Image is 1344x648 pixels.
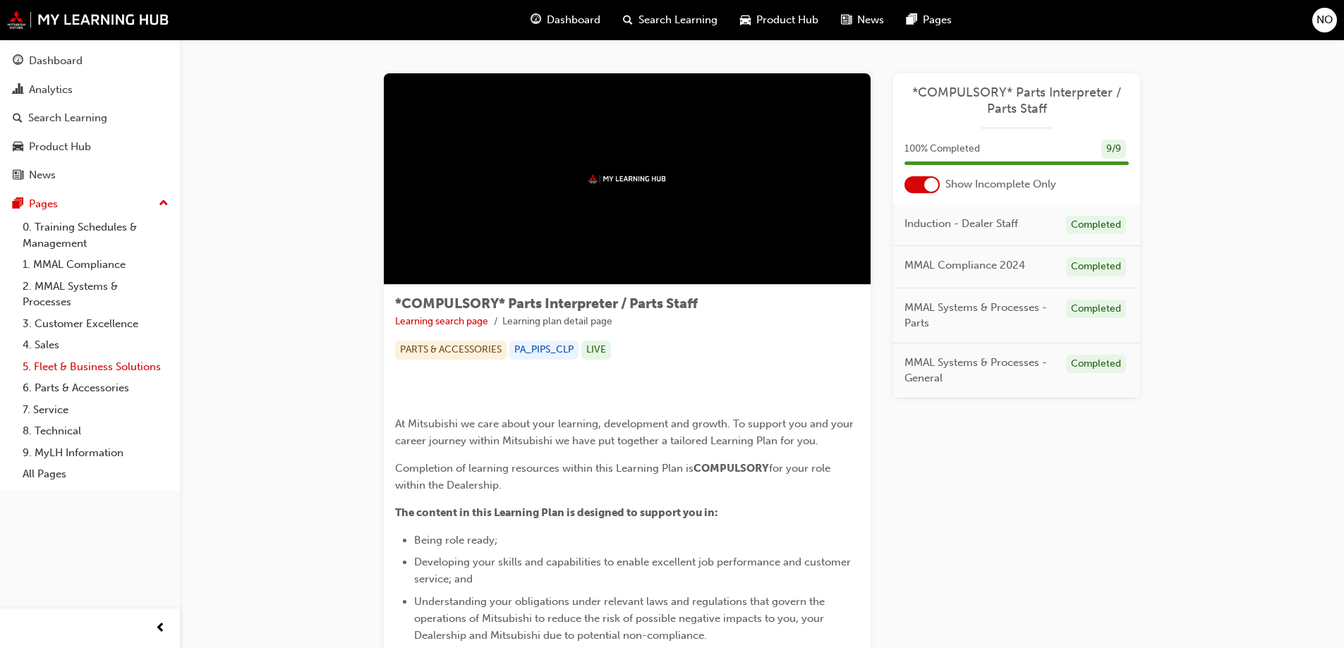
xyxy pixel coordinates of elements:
[1066,300,1126,319] div: Completed
[13,84,23,97] span: chart-icon
[6,191,174,217] button: Pages
[519,6,612,35] a: guage-iconDashboard
[6,45,174,191] button: DashboardAnalyticsSearch LearningProduct HubNews
[740,11,751,29] span: car-icon
[857,12,884,28] span: News
[395,315,488,327] a: Learning search page
[1066,257,1126,276] div: Completed
[395,506,718,519] span: The content in this Learning Plan is designed to support you in:
[13,112,23,125] span: search-icon
[29,139,91,155] div: Product Hub
[547,12,600,28] span: Dashboard
[17,356,174,378] a: 5. Fleet & Business Solutions
[17,313,174,335] a: 3. Customer Excellence
[395,295,698,312] span: *COMPULSORY* Parts Interpreter / Parts Staff
[1066,216,1126,235] div: Completed
[13,55,23,68] span: guage-icon
[904,355,1055,386] span: MMAL Systems & Processes - General
[395,417,856,447] span: At Mitsubishi we care about your learning, development and growth. To support you and your career...
[502,314,612,330] li: Learning plan detail page
[945,176,1056,192] span: Show Incomplete Only
[923,12,952,28] span: Pages
[581,341,611,360] div: LIVE
[17,463,174,485] a: All Pages
[6,105,174,131] a: Search Learning
[17,276,174,313] a: 2. MMAL Systems & Processes
[17,216,174,254] a: 0. Training Schedules & Management
[907,11,917,29] span: pages-icon
[29,167,56,183] div: News
[531,11,541,29] span: guage-icon
[830,6,895,35] a: news-iconNews
[1101,140,1126,159] div: 9 / 9
[17,334,174,356] a: 4. Sales
[1312,8,1337,32] button: NO
[28,110,107,126] div: Search Learning
[29,53,83,69] div: Dashboard
[414,595,828,642] span: Understanding your obligations under relevant laws and regulations that govern the operations of ...
[13,169,23,182] span: news-icon
[904,141,980,157] span: 100 % Completed
[588,174,666,183] img: mmal
[159,195,169,213] span: up-icon
[904,216,1018,232] span: Induction - Dealer Staff
[6,134,174,160] a: Product Hub
[13,141,23,154] span: car-icon
[395,462,833,491] span: for your role within the Dealership.
[17,254,174,276] a: 1. MMAL Compliance
[623,11,633,29] span: search-icon
[904,300,1055,331] span: MMAL Systems & Processes - Parts
[729,6,830,35] a: car-iconProduct Hub
[395,341,507,360] div: PARTS & ACCESSORIES
[6,162,174,188] a: News
[17,377,174,399] a: 6. Parts & Accessories
[6,77,174,103] a: Analytics
[17,420,174,442] a: 8. Technical
[694,462,769,475] span: COMPULSORY
[13,198,23,211] span: pages-icon
[895,6,963,35] a: pages-iconPages
[638,12,718,28] span: Search Learning
[7,11,169,29] img: mmal
[612,6,729,35] a: search-iconSearch Learning
[155,620,166,637] span: prev-icon
[6,48,174,74] a: Dashboard
[904,85,1129,116] a: *COMPULSORY* Parts Interpreter / Parts Staff
[17,399,174,421] a: 7. Service
[904,257,1025,274] span: MMAL Compliance 2024
[414,556,854,585] span: Developing your skills and capabilities to enable excellent job performance and customer service;...
[756,12,818,28] span: Product Hub
[1066,355,1126,374] div: Completed
[841,11,852,29] span: news-icon
[17,442,174,464] a: 9. MyLH Information
[29,196,58,212] div: Pages
[29,82,73,98] div: Analytics
[509,341,579,360] div: PA_PIPS_CLP
[395,462,694,475] span: Completion of learning resources within this Learning Plan is
[1316,12,1333,28] span: NO
[414,534,497,546] span: Being role ready;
